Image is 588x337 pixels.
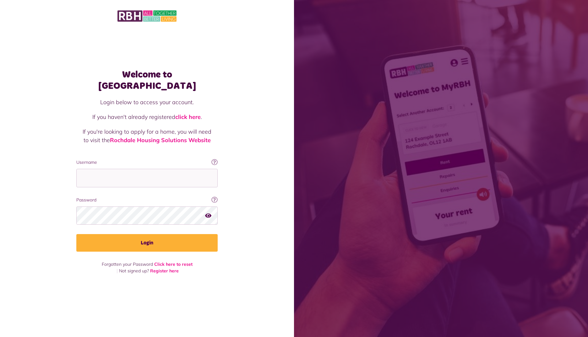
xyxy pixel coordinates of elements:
[110,136,211,144] a: Rochdale Housing Solutions Website
[83,127,211,144] p: If you're looking to apply for a home, you will need to visit the
[83,113,211,121] p: If you haven't already registered .
[102,261,153,267] span: Forgotten your Password
[154,261,193,267] a: Click here to reset
[76,197,218,203] label: Password
[117,9,177,23] img: MyRBH
[76,69,218,92] h1: Welcome to [GEOGRAPHIC_DATA]
[83,98,211,106] p: Login below to access your account.
[76,234,218,252] button: Login
[76,159,218,166] label: Username
[175,113,201,120] a: click here
[119,268,149,274] span: Not signed up?
[150,268,179,274] a: Register here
